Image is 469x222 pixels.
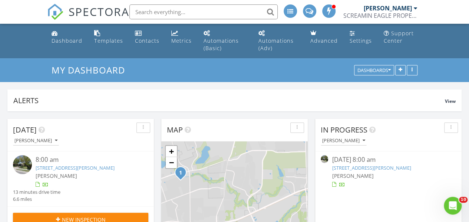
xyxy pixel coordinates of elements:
[52,37,82,44] div: Dashboard
[49,27,85,48] a: Dashboard
[332,155,445,164] div: [DATE] 8:00 am
[13,136,59,146] button: [PERSON_NAME]
[36,172,77,179] span: [PERSON_NAME]
[321,155,328,163] img: streetview
[381,27,421,48] a: Support Center
[47,10,129,26] a: SPECTORA
[167,125,183,135] span: Map
[201,27,250,55] a: Automations (Basic)
[310,37,338,44] div: Advanced
[47,4,63,20] img: The Best Home Inspection Software - Spectora
[135,37,159,44] div: Contacts
[258,37,294,52] div: Automations (Adv)
[181,172,185,177] div: 812 Saunders Dr , Round Rock, TX 78664
[444,197,462,215] iframe: Intercom live chat
[332,172,373,179] span: [PERSON_NAME]
[168,27,195,48] a: Metrics
[343,12,417,19] div: SCREAMIN EAGLE PROPERTY INSPECTIONS LLC
[36,155,137,164] div: 8:00 am
[179,170,182,176] i: 1
[354,65,394,76] button: Dashboards
[13,189,60,196] div: 13 minutes drive time
[166,146,177,157] a: Zoom in
[332,164,411,171] a: [STREET_ADDRESS][PERSON_NAME]
[13,125,37,135] span: [DATE]
[322,138,365,143] div: [PERSON_NAME]
[52,64,131,76] a: My Dashboard
[166,157,177,168] a: Zoom out
[307,27,341,48] a: Advanced
[14,138,57,143] div: [PERSON_NAME]
[13,155,148,203] a: 8:00 am [STREET_ADDRESS][PERSON_NAME] [PERSON_NAME] 13 minutes drive time 6.6 miles
[347,27,375,48] a: Settings
[384,30,414,44] div: Support Center
[364,4,412,12] div: [PERSON_NAME]
[94,37,123,44] div: Templates
[36,164,115,171] a: [STREET_ADDRESS][PERSON_NAME]
[171,37,192,44] div: Metrics
[350,37,372,44] div: Settings
[445,98,456,104] span: View
[321,125,367,135] span: In Progress
[13,196,60,203] div: 6.6 miles
[321,136,367,146] button: [PERSON_NAME]
[129,4,278,19] input: Search everything...
[13,155,32,174] img: streetview
[204,37,239,52] div: Automations (Basic)
[459,197,468,203] span: 10
[69,4,129,19] span: SPECTORA
[13,95,445,105] div: Alerts
[91,27,126,48] a: Templates
[255,27,301,55] a: Automations (Advanced)
[132,27,162,48] a: Contacts
[357,68,391,73] div: Dashboards
[321,155,456,188] a: [DATE] 8:00 am [STREET_ADDRESS][PERSON_NAME] [PERSON_NAME]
